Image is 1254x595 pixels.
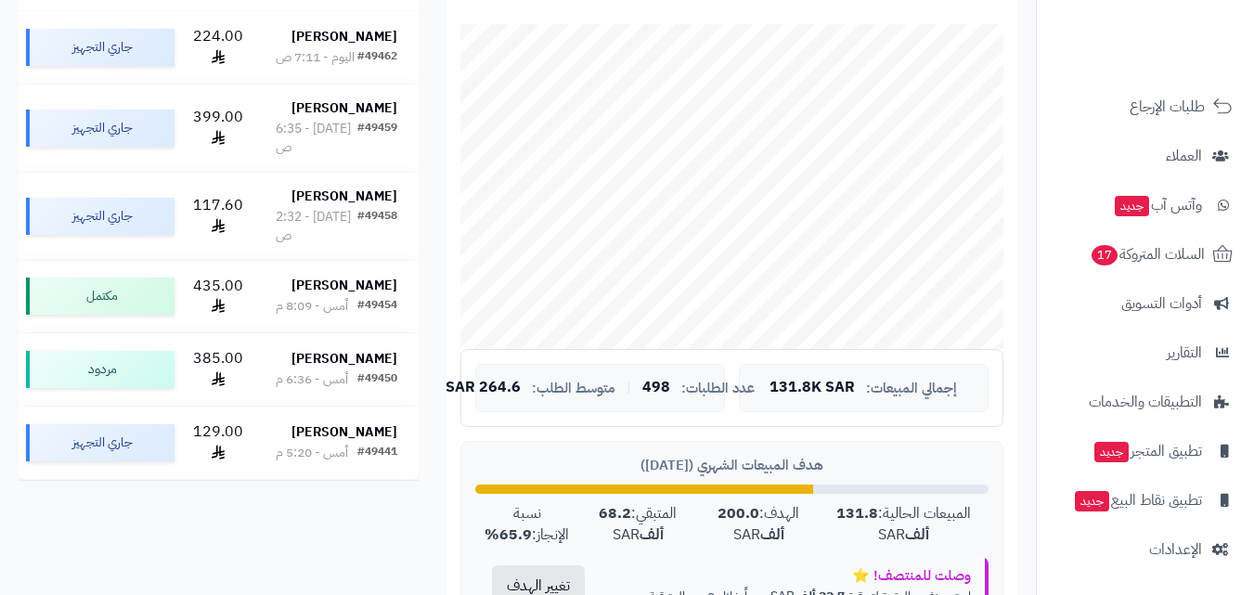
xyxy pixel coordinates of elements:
strong: [PERSON_NAME] [291,187,397,206]
a: طلبات الإرجاع [1048,84,1243,129]
td: 399.00 [182,84,254,172]
span: متوسط الطلب: [532,381,615,396]
div: أمس - 5:20 م [276,444,348,462]
span: عدد الطلبات: [681,381,755,396]
strong: 65.9% [485,524,532,546]
span: 131.8K SAR [769,380,855,396]
td: 117.60 [182,173,254,260]
span: التقارير [1167,340,1202,366]
strong: [PERSON_NAME] [291,422,397,442]
div: نسبة الإنجاز: [475,503,579,546]
img: logo-2.png [1128,50,1236,89]
div: #49458 [357,208,397,245]
div: جاري التجهيز [26,198,175,235]
div: المبيعات الحالية: SAR [820,503,989,546]
span: تطبيق نقاط البيع [1073,487,1202,513]
td: 385.00 [182,333,254,406]
strong: 131.8 ألف [836,502,929,546]
span: | [627,381,631,395]
div: [DATE] - 2:32 ص [276,208,357,245]
span: وآتس آب [1113,192,1202,218]
strong: [PERSON_NAME] [291,98,397,118]
div: جاري التجهيز [26,424,175,461]
a: التقارير [1048,330,1243,375]
a: تطبيق نقاط البيعجديد [1048,478,1243,523]
div: #49454 [357,297,397,316]
span: جديد [1094,442,1129,462]
span: 498 [642,380,670,396]
span: السلات المتروكة [1090,241,1205,267]
span: العملاء [1166,143,1202,169]
div: مكتمل [26,278,175,315]
strong: 200.0 ألف [717,502,784,546]
div: مردود [26,351,175,388]
a: تطبيق المتجرجديد [1048,429,1243,473]
a: أدوات التسويق [1048,281,1243,326]
strong: 68.2 ألف [599,502,664,546]
span: التطبيقات والخدمات [1089,389,1202,415]
div: جاري التجهيز [26,110,175,147]
a: العملاء [1048,134,1243,178]
div: أمس - 6:36 م [276,370,348,389]
div: المتبقي: SAR [579,503,698,546]
td: 224.00 [182,11,254,84]
span: إجمالي المبيعات: [866,381,957,396]
span: الإعدادات [1149,537,1202,563]
div: [DATE] - 6:35 ص [276,120,357,157]
strong: [PERSON_NAME] [291,276,397,295]
div: #49459 [357,120,397,157]
td: 435.00 [182,261,254,333]
span: جديد [1115,196,1149,216]
span: طلبات الإرجاع [1130,94,1205,120]
span: أدوات التسويق [1121,291,1202,317]
div: هدف المبيعات الشهري ([DATE]) [475,456,989,475]
strong: [PERSON_NAME] [291,27,397,46]
strong: [PERSON_NAME] [291,349,397,369]
span: تطبيق المتجر [1092,438,1202,464]
td: 129.00 [182,407,254,479]
a: السلات المتروكة17 [1048,232,1243,277]
span: 17 [1092,245,1118,265]
span: جديد [1075,491,1109,511]
a: التطبيقات والخدمات [1048,380,1243,424]
div: الهدف: SAR [697,503,819,546]
span: 264.6 SAR [446,380,521,396]
div: اليوم - 7:11 ص [276,48,355,67]
div: #49441 [357,444,397,462]
div: وصلت للمنتصف! ⭐ [615,566,971,586]
a: وآتس آبجديد [1048,183,1243,227]
div: #49450 [357,370,397,389]
div: #49462 [357,48,397,67]
a: الإعدادات [1048,527,1243,572]
div: جاري التجهيز [26,29,175,66]
div: أمس - 8:09 م [276,297,348,316]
